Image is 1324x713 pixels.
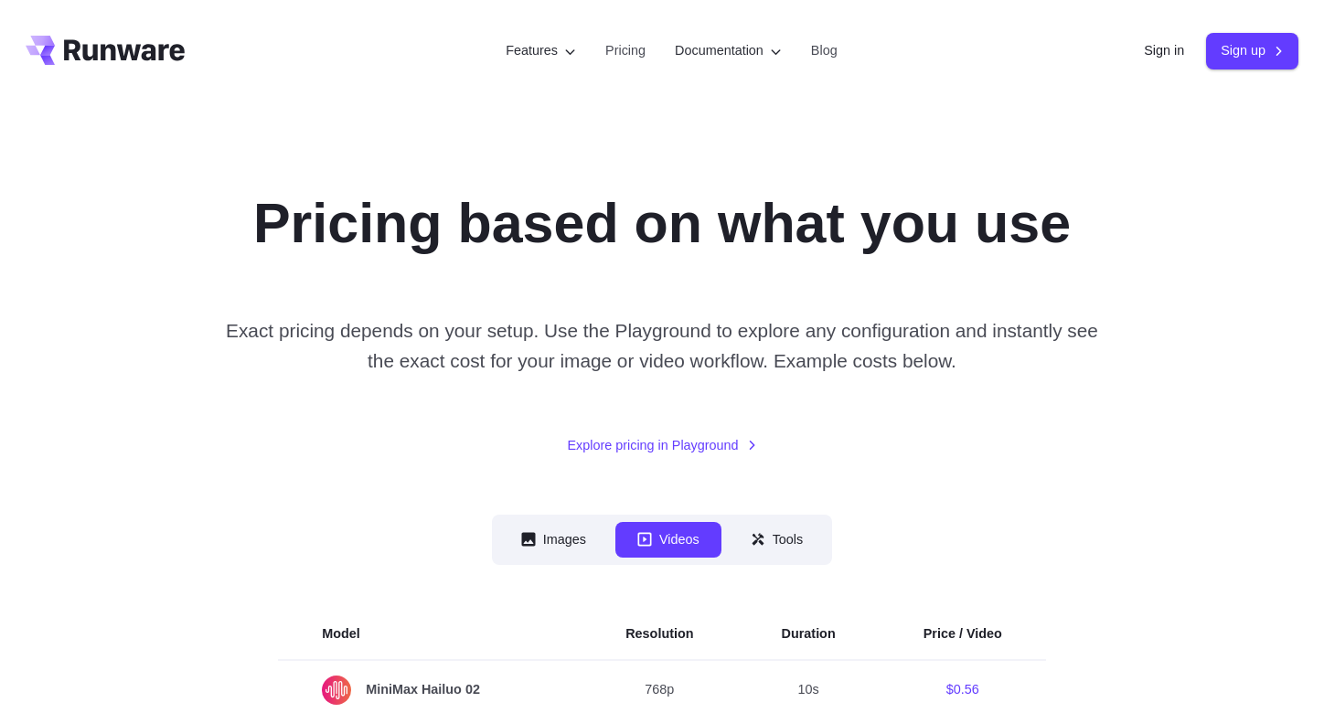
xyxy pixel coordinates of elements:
a: Explore pricing in Playground [567,435,756,456]
th: Resolution [582,609,737,660]
a: Sign in [1144,40,1184,61]
h1: Pricing based on what you use [253,190,1071,257]
label: Documentation [675,40,782,61]
button: Tools [729,522,826,558]
p: Exact pricing depends on your setup. Use the Playground to explore any configuration and instantl... [217,315,1107,377]
label: Features [506,40,576,61]
a: Pricing [605,40,646,61]
button: Images [499,522,608,558]
span: MiniMax Hailuo 02 [322,676,538,705]
a: Sign up [1206,33,1298,69]
th: Duration [738,609,880,660]
a: Go to / [26,36,185,65]
th: Model [278,609,582,660]
th: Price / Video [880,609,1046,660]
button: Videos [615,522,721,558]
a: Blog [811,40,838,61]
